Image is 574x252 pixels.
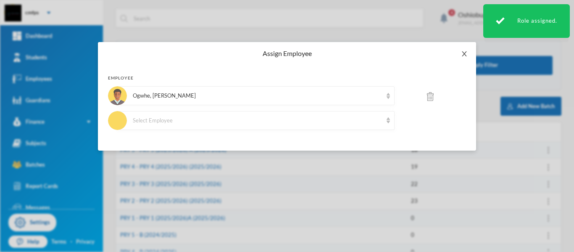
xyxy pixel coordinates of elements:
[483,4,570,38] div: Role assigned.
[133,92,382,100] div: Ogwhe, [PERSON_NAME]
[133,117,382,125] div: Select Employee
[108,75,466,81] div: Employee
[108,111,127,130] img: EMPLOYEE
[427,92,434,101] img: bin
[461,50,468,57] i: icon: close
[108,86,127,105] img: EMPLOYEE
[108,49,466,58] div: Assign Employee
[453,42,476,66] button: Close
